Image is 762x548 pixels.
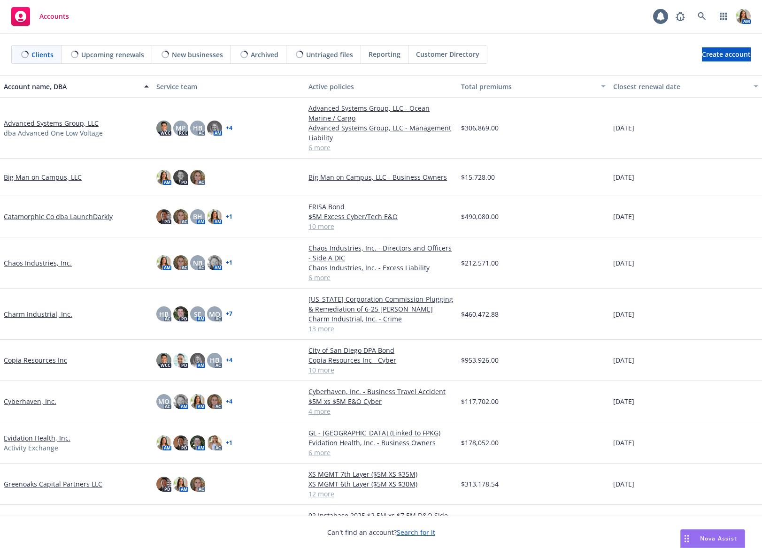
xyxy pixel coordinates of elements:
a: ERISA Bond [308,202,454,212]
span: [DATE] [613,212,634,221]
img: photo [156,255,171,270]
a: Advanced Systems Group, LLC - Ocean Marine / Cargo [308,103,454,123]
a: Catamorphic Co dba LaunchDarkly [4,212,113,221]
a: Copia Resources Inc - Cyber [308,355,454,365]
span: NB [193,258,202,268]
a: 12 more [308,489,454,499]
span: [DATE] [613,355,634,365]
span: Nova Assist [700,534,737,542]
span: Clients [31,50,54,60]
a: City of San Diego DPA Bond [308,345,454,355]
img: photo [173,170,188,185]
a: 4 more [308,406,454,416]
a: Cyberhaven, Inc. - Business Travel Accident [308,387,454,396]
img: photo [156,477,171,492]
img: photo [190,353,205,368]
img: photo [156,209,171,224]
span: $15,728.00 [461,172,495,182]
img: photo [190,477,205,492]
a: Advanced Systems Group, LLC [4,118,99,128]
span: Upcoming renewals [81,50,144,60]
img: photo [190,170,205,185]
a: $5M Excess Cyber/Tech E&O [308,212,454,221]
span: $212,571.00 [461,258,499,268]
span: Untriaged files [306,50,353,60]
span: dba Advanced One Low Voltage [4,128,103,138]
a: Evidation Health, Inc. - Business Owners [308,438,454,448]
a: [US_STATE] Corporation Commission-Plugging & Remediation of 6-25 [PERSON_NAME] [308,294,454,314]
button: Active policies [305,75,457,98]
img: photo [173,353,188,368]
a: Charm Industrial, Inc. [4,309,72,319]
button: Total premiums [457,75,610,98]
span: SE [194,309,201,319]
a: + 1 [226,214,232,220]
img: photo [190,435,205,450]
a: + 1 [226,260,232,266]
img: photo [173,435,188,450]
span: HB [193,123,202,133]
a: Charm Industrial, Inc. - Crime [308,314,454,324]
a: Search for it [397,528,435,537]
div: Account name, DBA [4,82,139,91]
span: Activity Exchange [4,443,58,453]
a: Advanced Systems Group, LLC - Management Liability [308,123,454,143]
img: photo [207,394,222,409]
a: Search [693,7,711,26]
span: New businesses [172,50,223,60]
span: [DATE] [613,258,634,268]
a: Cyberhaven, Inc. [4,396,56,406]
img: photo [173,477,188,492]
span: [DATE] [613,396,634,406]
a: + 4 [226,125,232,131]
a: Chaos Industries, Inc. [4,258,72,268]
span: [DATE] [613,309,634,319]
span: $306,869.00 [461,123,499,133]
span: [DATE] [613,479,634,489]
a: 02 Instabase 2025 $2.5M xs $7.5M D&O Side A Policy - AIG [308,510,454,530]
span: MP [176,123,186,133]
a: XS MGMT 7th Layer ($5M XS $35M) [308,469,454,479]
a: Chaos Industries, Inc. - Directors and Officers - Side A DIC [308,243,454,263]
button: Service team [153,75,305,98]
a: Big Man on Campus, LLC - Business Owners [308,172,454,182]
img: photo [736,9,751,24]
div: Drag to move [681,530,693,548]
span: $117,702.00 [461,396,499,406]
a: + 4 [226,358,232,363]
a: Evidation Health, Inc. [4,433,70,443]
a: 6 more [308,273,454,282]
span: Can't find an account? [327,527,435,537]
img: photo [207,121,222,136]
span: Create account [702,46,751,63]
img: photo [207,209,222,224]
a: + 7 [226,311,232,317]
span: $313,178.54 [461,479,499,489]
span: [DATE] [613,123,634,133]
a: 13 more [308,324,454,334]
a: Report a Bug [671,7,690,26]
div: Service team [156,82,301,91]
a: + 1 [226,440,232,446]
a: Create account [702,47,751,61]
a: Greenoaks Capital Partners LLC [4,479,102,489]
a: Chaos Industries, Inc. - Excess Liability [308,263,454,273]
img: photo [173,394,188,409]
a: Accounts [8,3,73,30]
a: Copia Resources Inc [4,355,67,365]
span: [DATE] [613,438,634,448]
span: HB [159,309,169,319]
img: photo [156,121,171,136]
img: photo [156,435,171,450]
a: 6 more [308,448,454,457]
a: GL - [GEOGRAPHIC_DATA] (Linked to FPKG) [308,428,454,438]
span: $178,052.00 [461,438,499,448]
span: Archived [251,50,278,60]
a: Big Man on Campus, LLC [4,172,82,182]
span: Reporting [369,49,400,59]
div: Total premiums [461,82,596,91]
span: MQ [209,309,220,319]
